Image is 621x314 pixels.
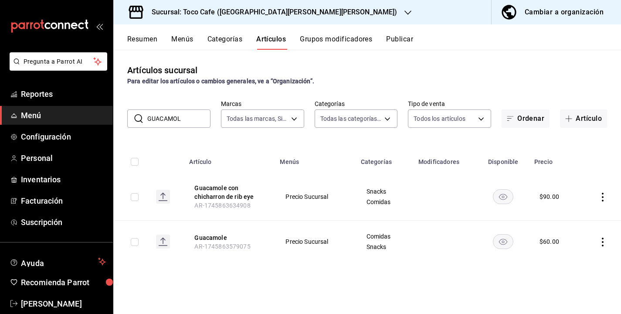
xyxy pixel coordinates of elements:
[21,216,106,228] span: Suscripción
[285,239,344,245] span: Precio Sucursal
[21,195,106,207] span: Facturación
[256,35,286,50] button: Artículos
[24,57,94,66] span: Pregunta a Parrot AI
[127,64,197,77] div: Artículos sucursal
[147,110,210,127] input: Buscar artículo
[525,6,604,18] div: Cambiar a organización
[529,145,580,173] th: Precio
[96,23,103,30] button: open_drawer_menu
[540,237,559,246] div: $ 60.00
[315,101,398,107] label: Categorías
[21,174,106,185] span: Inventarios
[184,145,275,173] th: Artículo
[414,114,465,123] span: Todos los artículos
[275,145,355,173] th: Menús
[386,35,413,50] button: Publicar
[21,152,106,164] span: Personal
[207,35,243,50] button: Categorías
[127,35,621,50] div: navigation tabs
[477,145,529,173] th: Disponible
[145,7,397,17] h3: Sucursal: Toco Cafe ([GEOGRAPHIC_DATA][PERSON_NAME][PERSON_NAME])
[493,189,513,204] button: availability-product
[366,188,402,195] span: Snacks
[194,202,250,209] span: AR-1745863634908
[366,233,402,239] span: Comidas
[194,243,250,250] span: AR-1745863579075
[413,145,477,173] th: Modificadores
[598,193,607,201] button: actions
[21,109,106,121] span: Menú
[300,35,372,50] button: Grupos modificadores
[194,184,264,201] button: edit-product-location
[356,145,413,173] th: Categorías
[21,256,95,267] span: Ayuda
[21,88,106,100] span: Reportes
[21,298,106,310] span: [PERSON_NAME]
[502,109,550,128] button: Ordenar
[127,35,157,50] button: Resumen
[320,114,382,123] span: Todas las categorías, Sin categoría
[366,244,402,250] span: Snacks
[366,199,402,205] span: Comidas
[6,63,107,72] a: Pregunta a Parrot AI
[171,35,193,50] button: Menús
[285,194,344,200] span: Precio Sucursal
[194,233,264,242] button: edit-product-location
[408,101,491,107] label: Tipo de venta
[127,78,314,85] strong: Para editar los artículos o cambios generales, ve a “Organización”.
[221,101,304,107] label: Marcas
[10,52,107,71] button: Pregunta a Parrot AI
[540,192,559,201] div: $ 90.00
[598,238,607,246] button: actions
[493,234,513,249] button: availability-product
[21,276,106,288] span: Recomienda Parrot
[560,109,607,128] button: Artículo
[227,114,288,123] span: Todas las marcas, Sin marca
[21,131,106,143] span: Configuración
